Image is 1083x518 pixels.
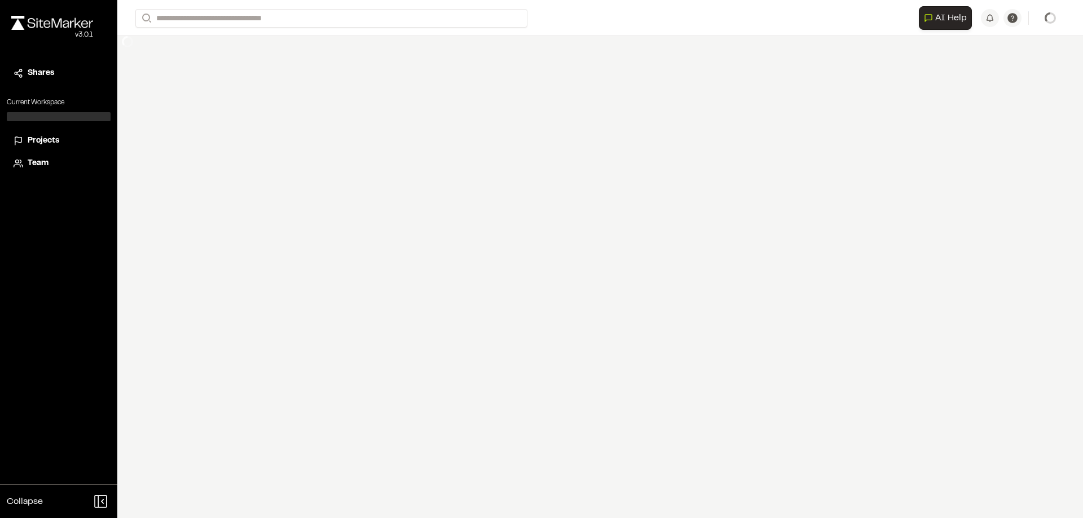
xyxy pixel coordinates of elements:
[28,67,54,79] span: Shares
[14,157,104,170] a: Team
[935,11,967,25] span: AI Help
[28,135,59,147] span: Projects
[11,16,93,30] img: rebrand.png
[135,9,156,28] button: Search
[7,495,43,508] span: Collapse
[7,98,111,108] p: Current Workspace
[919,6,972,30] button: Open AI Assistant
[14,135,104,147] a: Projects
[14,67,104,79] a: Shares
[919,6,976,30] div: Open AI Assistant
[11,30,93,40] div: Oh geez...please don't...
[28,157,49,170] span: Team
